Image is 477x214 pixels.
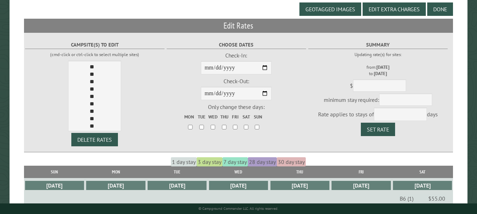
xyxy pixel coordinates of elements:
[219,114,229,120] label: Thu
[363,2,426,16] button: Edit Extra Charges
[197,157,222,166] span: 3 day stay
[230,114,240,120] label: Fri
[222,157,248,166] span: 7 day stay
[252,114,262,120] label: Sun
[208,166,269,178] th: Wed
[208,114,219,120] label: Wed
[428,195,445,202] dd: $55.00
[24,19,453,32] h2: Edit Rates
[248,157,277,166] span: 28 day stay
[198,206,278,211] small: © Campground Commander LLC. All rights reserved.
[332,181,390,190] div: [DATE]
[86,181,145,190] div: [DATE]
[24,166,85,178] th: Sun
[374,71,387,77] strong: [DATE]
[277,157,306,166] span: 30 day stay
[308,38,448,136] fieldset: minimum stay required: Rate applies to stays of days
[184,114,196,120] label: Mon
[208,103,265,110] span: Only change these days:
[167,41,306,49] label: Choose Dates
[269,166,330,178] th: Thu
[85,166,147,178] th: Mon
[50,51,139,57] small: (cmd-click or ctrl-click to select multiple sites)
[25,181,84,190] div: [DATE]
[393,181,452,190] div: [DATE]
[350,82,353,89] span: $
[427,2,453,16] button: Done
[270,181,329,190] div: [DATE]
[147,166,208,178] th: Tue
[354,51,402,77] small: Updating rate(s) for sites: from: to:
[392,166,453,178] th: Sat
[376,64,389,70] strong: [DATE]
[25,41,165,49] label: Campsite(s) to edit
[330,166,392,178] th: Fri
[308,41,448,49] label: Summary
[197,114,207,120] label: Tue
[241,114,251,120] label: Sat
[223,78,249,85] span: Check-Out:
[225,52,247,59] span: Check-In:
[299,2,361,16] button: Geotagged Images
[71,133,118,146] button: DELETE RATES
[209,181,268,190] div: [DATE]
[400,195,413,202] dt: B6 (1)
[171,157,197,166] span: 1 day stay
[148,181,207,190] div: [DATE]
[361,123,395,136] button: Set Rate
